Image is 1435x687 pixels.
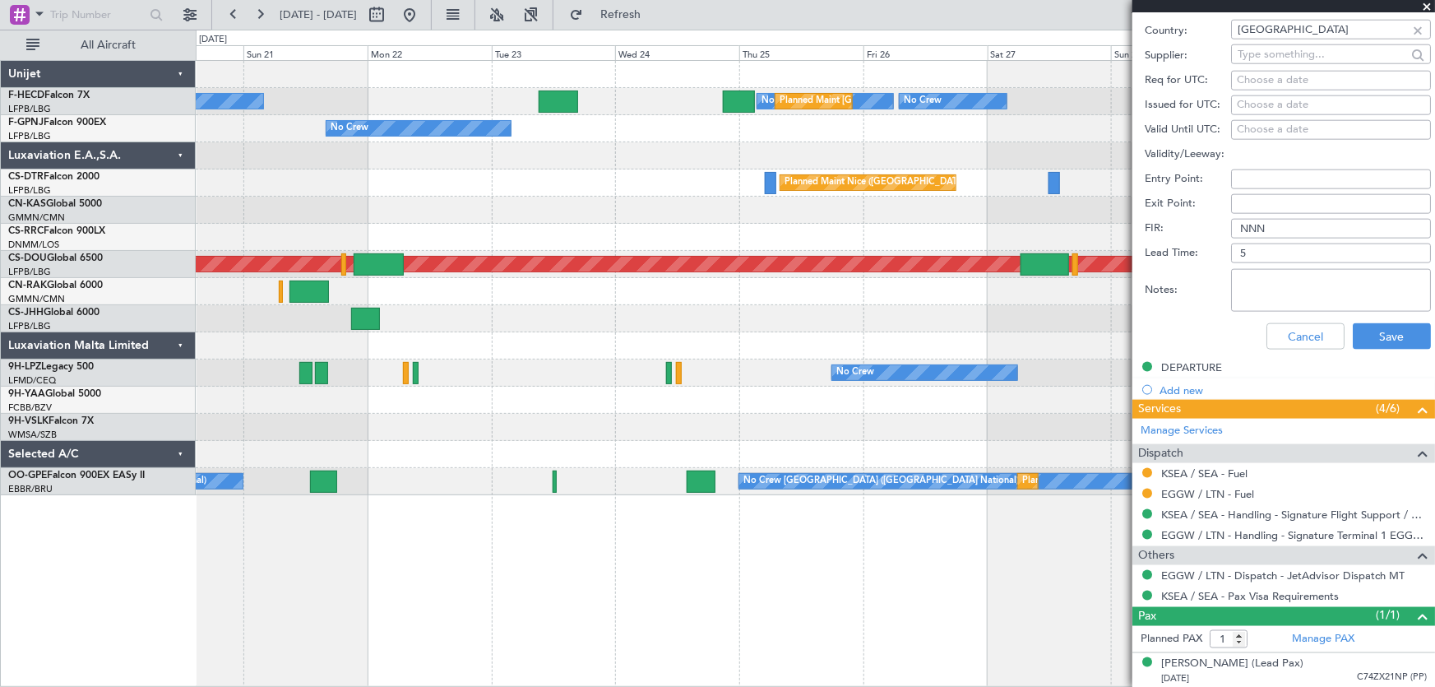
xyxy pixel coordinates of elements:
[1138,546,1174,565] span: Others
[8,130,51,142] a: LFPB/LBG
[1138,444,1183,463] span: Dispatch
[780,89,1039,114] div: Planned Maint [GEOGRAPHIC_DATA] ([GEOGRAPHIC_DATA])
[8,471,145,480] a: OO-GPEFalcon 900EX EASy II
[1353,323,1431,350] button: Save
[280,7,357,22] span: [DATE] - [DATE]
[8,172,100,182] a: CS-DTRFalcon 2000
[1138,400,1181,419] span: Services
[1161,528,1427,542] a: EGGW / LTN - Handling - Signature Terminal 1 EGGW / LTN
[8,91,44,100] span: F-HECD
[8,308,100,318] a: CS-JHHGlobal 6000
[1141,423,1223,439] a: Manage Services
[8,239,59,251] a: DNMM/LOS
[1161,508,1427,522] a: KSEA / SEA - Handling - Signature Flight Support / KSEA / SEA
[8,374,56,387] a: LFMD/CEQ
[492,45,616,60] div: Tue 23
[1161,467,1248,480] a: KSEA / SEA - Fuel
[8,402,52,414] a: FCBB/BZV
[8,471,47,480] span: OO-GPE
[1161,360,1222,374] div: DEPARTURE
[1376,400,1400,417] span: (4/6)
[904,89,942,114] div: No Crew
[8,483,53,495] a: EBBR/BRU
[1145,48,1231,64] label: Supplier:
[8,389,45,399] span: 9H-YAA
[1376,606,1400,624] span: (1/1)
[8,226,44,236] span: CS-RRC
[836,360,874,385] div: No Crew
[1161,656,1303,672] div: [PERSON_NAME] (Lead Pax)
[1238,42,1406,67] input: Type something...
[8,389,101,399] a: 9H-YAAGlobal 5000
[18,32,178,58] button: All Aircraft
[43,39,174,51] span: All Aircraft
[8,172,44,182] span: CS-DTR
[615,45,739,60] div: Wed 24
[8,184,51,197] a: LFPB/LBG
[1145,220,1231,237] label: FIR:
[8,416,49,426] span: 9H-VSLK
[1145,196,1231,212] label: Exit Point:
[1357,671,1427,685] span: C74ZX21NP (PP)
[785,170,968,195] div: Planned Maint Nice ([GEOGRAPHIC_DATA])
[8,253,47,263] span: CS-DOU
[331,116,368,141] div: No Crew
[1237,122,1425,138] div: Choose a date
[562,2,660,28] button: Refresh
[1145,146,1231,163] label: Validity/Leeway:
[8,226,105,236] a: CS-RRCFalcon 900LX
[8,211,65,224] a: GMMN/CMN
[1237,97,1425,114] div: Choose a date
[8,281,103,290] a: CN-RAKGlobal 6000
[1022,469,1320,494] div: Planned Maint [GEOGRAPHIC_DATA] ([GEOGRAPHIC_DATA] National)
[8,429,57,441] a: WMSA/SZB
[8,281,47,290] span: CN-RAK
[8,362,94,372] a: 9H-LPZLegacy 500
[1145,171,1231,188] label: Entry Point:
[1145,23,1231,39] label: Country:
[743,469,1019,494] div: No Crew [GEOGRAPHIC_DATA] ([GEOGRAPHIC_DATA] National)
[1237,72,1425,89] div: Choose a date
[761,89,799,114] div: No Crew
[50,2,145,27] input: Trip Number
[1161,589,1339,603] a: KSEA / SEA - Pax Visa Requirements
[1238,17,1406,42] input: Type something...
[199,33,227,47] div: [DATE]
[1145,245,1231,262] label: Lead Time:
[1145,122,1231,138] label: Valid Until UTC:
[8,362,41,372] span: 9H-LPZ
[8,199,46,209] span: CN-KAS
[8,253,103,263] a: CS-DOUGlobal 6500
[863,45,988,60] div: Fri 26
[8,199,102,209] a: CN-KASGlobal 5000
[1145,97,1231,114] label: Issued for UTC:
[8,266,51,278] a: LFPB/LBG
[1231,219,1431,239] input: NNN
[1292,631,1354,648] a: Manage PAX
[8,416,94,426] a: 9H-VSLKFalcon 7X
[1161,487,1254,501] a: EGGW / LTN - Fuel
[1141,631,1202,648] label: Planned PAX
[8,118,106,128] a: F-GPNJFalcon 900EX
[1145,282,1231,299] label: Notes:
[739,45,863,60] div: Thu 25
[1138,607,1156,626] span: Pax
[1161,569,1405,583] a: EGGW / LTN - Dispatch - JetAdvisor Dispatch MT
[1266,323,1345,350] button: Cancel
[1161,673,1189,685] span: [DATE]
[988,45,1112,60] div: Sat 27
[1111,45,1235,60] div: Sun 28
[368,45,492,60] div: Mon 22
[243,45,368,60] div: Sun 21
[586,9,655,21] span: Refresh
[8,91,90,100] a: F-HECDFalcon 7X
[8,293,65,305] a: GMMN/CMN
[8,103,51,115] a: LFPB/LBG
[1145,72,1231,89] label: Req for UTC:
[8,118,44,128] span: F-GPNJ
[8,308,44,318] span: CS-JHH
[8,320,51,332] a: LFPB/LBG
